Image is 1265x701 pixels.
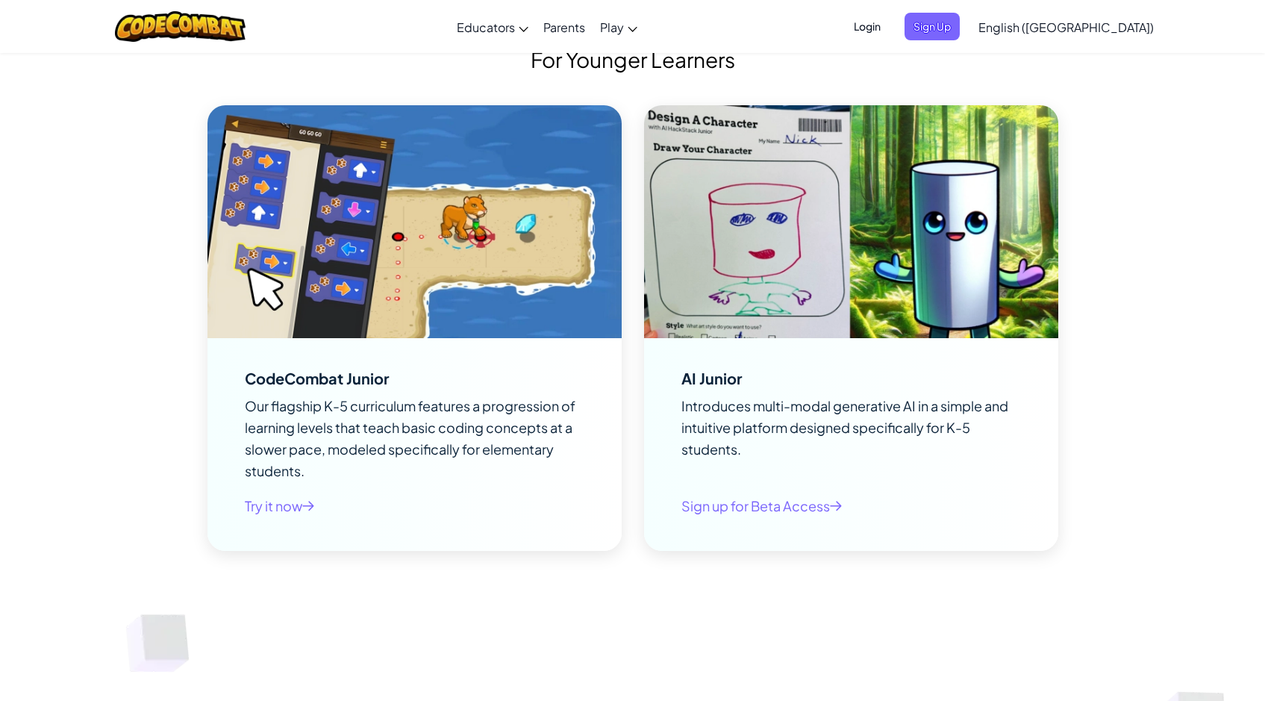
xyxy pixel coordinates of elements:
[207,44,1058,75] h2: For Younger Learners
[681,397,1008,458] span: Introduces multi-modal generative AI in a simple and intuitive platform designed specifically for...
[600,19,624,35] span: Play
[449,7,536,47] a: Educators
[681,371,742,386] div: AI Junior
[115,11,246,42] img: CodeCombat logo
[245,397,575,479] span: Our flagship K-5 curriculum features a progression of learning levels that teach basic coding con...
[536,7,593,47] a: Parents
[207,105,622,338] img: Image to illustrate CodeCombat Junior
[245,371,389,386] div: CodeCombat Junior
[681,490,842,521] button: Sign up for Beta Access
[905,13,960,40] button: Sign Up
[978,19,1154,35] span: English ([GEOGRAPHIC_DATA])
[644,105,1058,338] img: Image to illustrate AI Junior
[207,105,622,551] a: Image to illustrate CodeCombat Junior CodeCombat Junior Our flagship K-5 curriculum features a pr...
[971,7,1161,47] a: English ([GEOGRAPHIC_DATA])
[245,495,314,517] a: Try it now
[245,490,314,521] button: Try it now
[644,105,1058,551] a: Image to illustrate AI Junior AI Junior Introduces multi-modal generative AI in a simple and intu...
[457,19,515,35] span: Educators
[593,7,645,47] a: Play
[845,13,890,40] button: Login
[681,495,842,517] a: Sign up for Beta Access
